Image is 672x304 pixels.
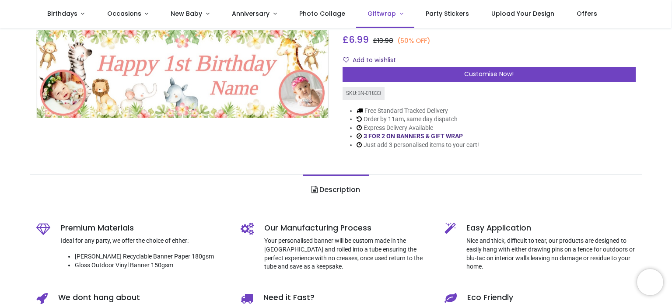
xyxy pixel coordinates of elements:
[397,36,430,45] small: (50% OFF)
[349,33,369,46] span: 6.99
[107,9,141,18] span: Occasions
[464,70,514,78] span: Customise Now!
[466,223,636,234] h5: Easy Application
[343,87,385,100] div: SKU: BN-01833
[491,9,554,18] span: Upload Your Design
[61,223,227,234] h5: Premium Materials
[264,223,432,234] h5: Our Manufacturing Process
[171,9,202,18] span: New Baby
[61,237,227,245] p: Ideal for any party, we offer the choice of either:
[357,124,479,133] li: Express Delivery Available
[466,237,636,271] p: Nice and thick, difficult to tear, our products are designed to easily hang with either drawing p...
[303,175,368,205] a: Description
[377,36,393,45] span: 13.98
[357,115,479,124] li: Order by 11am, same day dispatch
[373,36,393,45] span: £
[357,141,479,150] li: Just add 3 personalised items to your cart!
[343,57,349,63] i: Add to wishlist
[58,292,227,303] h5: We dont hang about
[75,261,227,270] li: Gloss Outdoor Vinyl Banner 150gsm
[343,33,369,46] span: £
[343,53,403,68] button: Add to wishlistAdd to wishlist
[299,9,345,18] span: Photo Collage
[637,269,663,295] iframe: Brevo live chat
[577,9,597,18] span: Offers
[364,133,463,140] a: 3 FOR 2 ON BANNERS & GIFT WRAP
[367,9,396,18] span: Giftwrap
[47,9,77,18] span: Birthdays
[232,9,269,18] span: Anniversary
[357,107,479,115] li: Free Standard Tracked Delivery
[263,292,432,303] h5: Need it Fast?
[36,30,329,118] img: Personalised Happy 1st Birthday Banner - Baby Safari Animals - Custom Name & 2 Photo Upload
[264,237,432,271] p: Your personalised banner will be custom made in the [GEOGRAPHIC_DATA] and rolled into a tube ensu...
[426,9,469,18] span: Party Stickers
[467,292,636,303] h5: Eco Friendly
[75,252,227,261] li: [PERSON_NAME] Recyclable Banner Paper 180gsm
